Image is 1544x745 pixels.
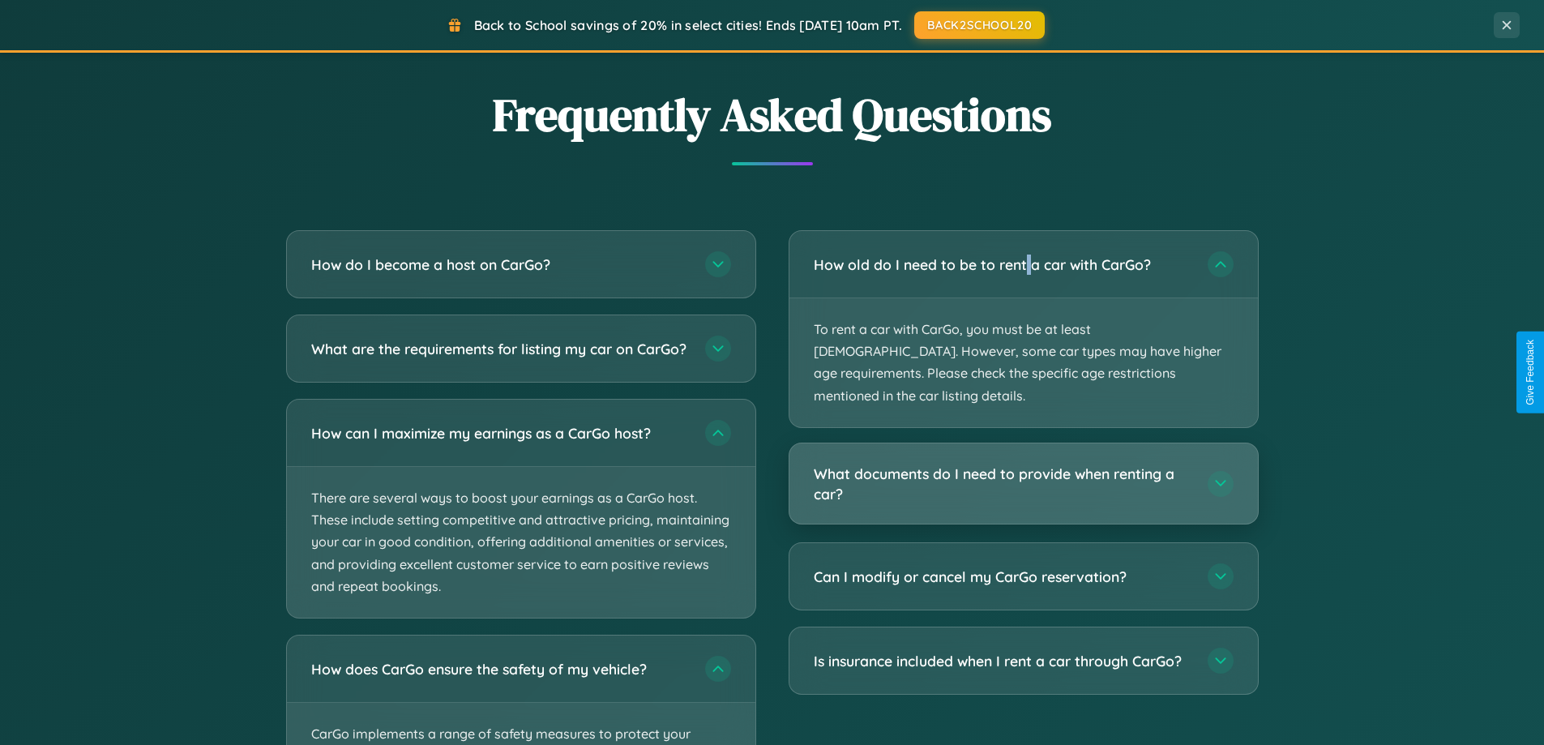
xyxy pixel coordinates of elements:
[814,255,1191,275] h3: How old do I need to be to rent a car with CarGo?
[814,651,1191,671] h3: Is insurance included when I rent a car through CarGo?
[1525,340,1536,405] div: Give Feedback
[474,17,902,33] span: Back to School savings of 20% in select cities! Ends [DATE] 10am PT.
[814,567,1191,587] h3: Can I modify or cancel my CarGo reservation?
[311,659,689,679] h3: How does CarGo ensure the safety of my vehicle?
[814,464,1191,503] h3: What documents do I need to provide when renting a car?
[311,255,689,275] h3: How do I become a host on CarGo?
[311,339,689,359] h3: What are the requirements for listing my car on CarGo?
[789,298,1258,427] p: To rent a car with CarGo, you must be at least [DEMOGRAPHIC_DATA]. However, some car types may ha...
[287,467,755,618] p: There are several ways to boost your earnings as a CarGo host. These include setting competitive ...
[914,11,1045,39] button: BACK2SCHOOL20
[286,83,1259,146] h2: Frequently Asked Questions
[311,423,689,443] h3: How can I maximize my earnings as a CarGo host?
